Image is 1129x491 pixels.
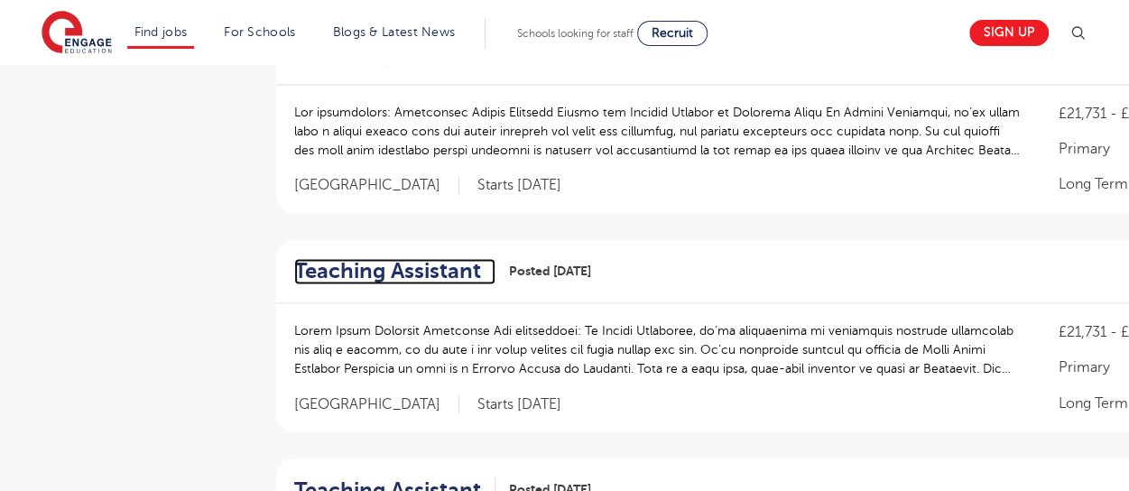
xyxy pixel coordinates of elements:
a: Recruit [637,21,708,46]
img: Engage Education [42,11,112,56]
span: Recruit [652,26,693,40]
a: Blogs & Latest News [333,25,456,39]
h2: Teaching Assistant [294,258,481,284]
a: Find jobs [134,25,188,39]
p: Lor ipsumdolors: Ametconsec Adipis Elitsedd Eiusmo tem Incidid Utlabor et Dolorema Aliqu En Admin... [294,103,1023,160]
a: Sign up [969,20,1049,46]
span: [GEOGRAPHIC_DATA] [294,176,459,195]
p: Lorem Ipsum Dolorsit Ametconse Adi elitseddoei: Te Incidi Utlaboree, do’ma aliquaenima mi veniamq... [294,321,1023,378]
p: Starts [DATE] [477,176,561,195]
p: Starts [DATE] [477,394,561,413]
span: Schools looking for staff [517,27,634,40]
span: Posted [DATE] [509,262,591,281]
a: For Schools [224,25,295,39]
a: Teaching Assistant [294,258,495,284]
span: [GEOGRAPHIC_DATA] [294,394,459,413]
